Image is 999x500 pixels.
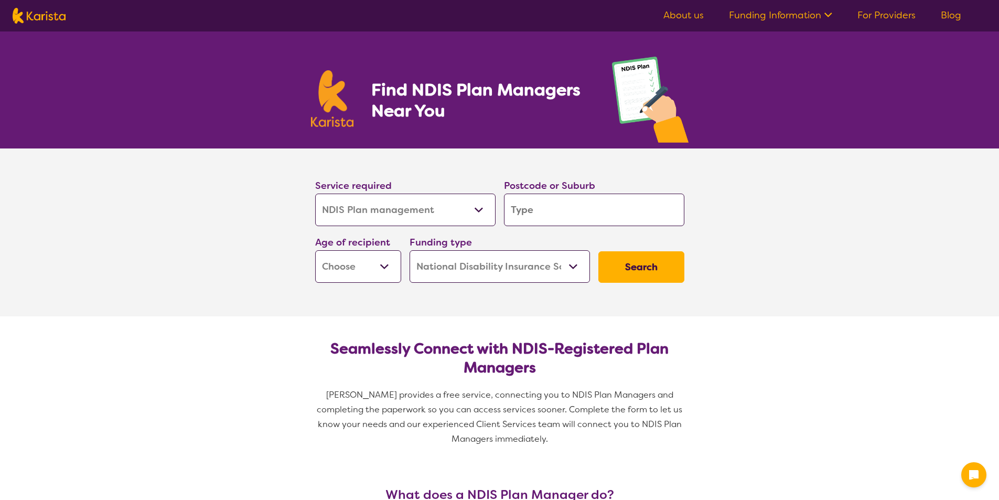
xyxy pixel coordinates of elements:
[504,179,595,192] label: Postcode or Suburb
[315,179,392,192] label: Service required
[504,194,684,226] input: Type
[598,251,684,283] button: Search
[13,8,66,24] img: Karista logo
[371,79,590,121] h1: Find NDIS Plan Managers Near You
[857,9,916,22] a: For Providers
[729,9,832,22] a: Funding Information
[612,57,689,148] img: plan-management
[315,236,390,249] label: Age of recipient
[324,339,676,377] h2: Seamlessly Connect with NDIS-Registered Plan Managers
[317,389,684,444] span: [PERSON_NAME] provides a free service, connecting you to NDIS Plan Managers and completing the pa...
[663,9,704,22] a: About us
[410,236,472,249] label: Funding type
[311,70,354,127] img: Karista logo
[941,9,961,22] a: Blog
